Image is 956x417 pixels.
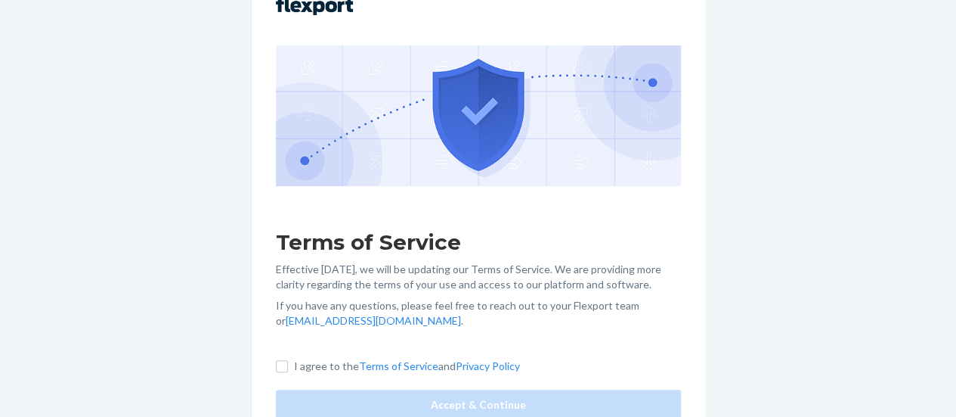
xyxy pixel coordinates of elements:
a: Privacy Policy [456,359,520,372]
a: Terms of Service [359,359,438,372]
p: If you have any questions, please feel free to reach out to your Flexport team or . [276,298,681,328]
img: GDPR Compliance [276,45,681,186]
p: I agree to the and [294,359,520,374]
a: [EMAIL_ADDRESS][DOMAIN_NAME] [286,314,461,327]
h1: Terms of Service [276,229,681,256]
input: I agree to theTerms of ServiceandPrivacy Policy [276,360,288,372]
p: Effective [DATE], we will be updating our Terms of Service. We are providing more clarity regardi... [276,262,681,292]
